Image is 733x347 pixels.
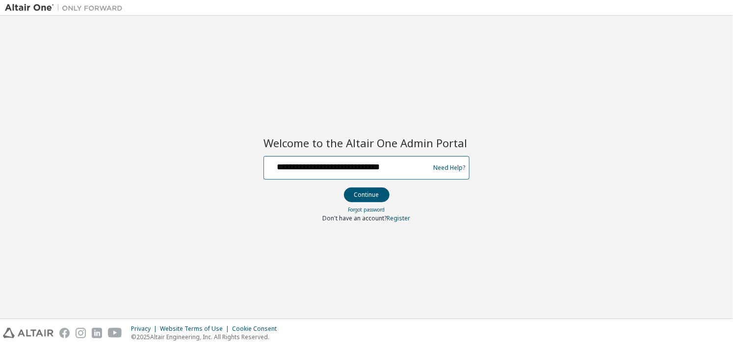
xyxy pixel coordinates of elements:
[323,214,387,222] span: Don't have an account?
[131,325,160,333] div: Privacy
[433,167,465,168] a: Need Help?
[344,187,390,202] button: Continue
[131,333,283,341] p: © 2025 Altair Engineering, Inc. All Rights Reserved.
[387,214,411,222] a: Register
[108,328,122,338] img: youtube.svg
[232,325,283,333] div: Cookie Consent
[5,3,128,13] img: Altair One
[263,136,470,150] h2: Welcome to the Altair One Admin Portal
[160,325,232,333] div: Website Terms of Use
[3,328,53,338] img: altair_logo.svg
[92,328,102,338] img: linkedin.svg
[76,328,86,338] img: instagram.svg
[59,328,70,338] img: facebook.svg
[348,206,385,213] a: Forgot password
